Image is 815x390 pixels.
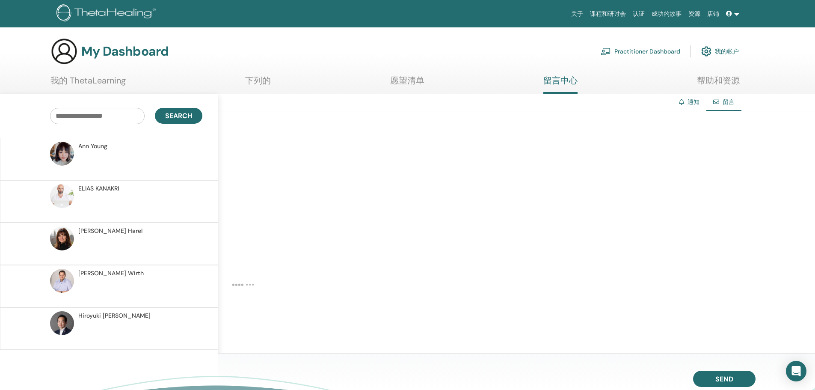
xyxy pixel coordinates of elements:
[165,111,192,120] span: Search
[50,75,126,92] a: 我的 ThetaLearning
[693,371,756,387] button: Send
[78,142,107,151] span: Ann Young
[629,6,648,22] a: 认证
[697,75,740,92] a: 帮助和资源
[688,98,699,106] a: 通知
[701,42,739,61] a: 我的帐户
[78,269,144,278] span: [PERSON_NAME] Wirth
[245,75,271,92] a: 下列的
[587,6,629,22] a: 课程和研讨会
[568,6,587,22] a: 关于
[155,108,202,124] button: Search
[78,311,151,320] span: Hiroyuki [PERSON_NAME]
[56,4,159,24] img: logo.png
[601,48,611,55] img: chalkboard-teacher.svg
[723,98,735,106] span: 留言
[704,6,723,22] a: 店铺
[50,184,74,208] img: default.jpg
[390,75,424,92] a: 愿望清单
[715,375,733,384] span: Send
[50,226,74,250] img: default.jpg
[701,44,711,59] img: cog.svg
[601,42,680,61] a: Practitioner Dashboard
[81,44,169,59] h3: My Dashboard
[50,311,74,335] img: default.jpg
[78,184,119,193] span: ELIAS KANAKRI
[50,142,74,166] img: default.jpg
[50,269,74,293] img: default.jpg
[78,226,142,235] span: [PERSON_NAME] Harel
[786,361,806,381] div: Open Intercom Messenger
[543,75,578,94] a: 留言中心
[50,38,78,65] img: generic-user-icon.jpg
[648,6,685,22] a: 成功的故事
[685,6,704,22] a: 资源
